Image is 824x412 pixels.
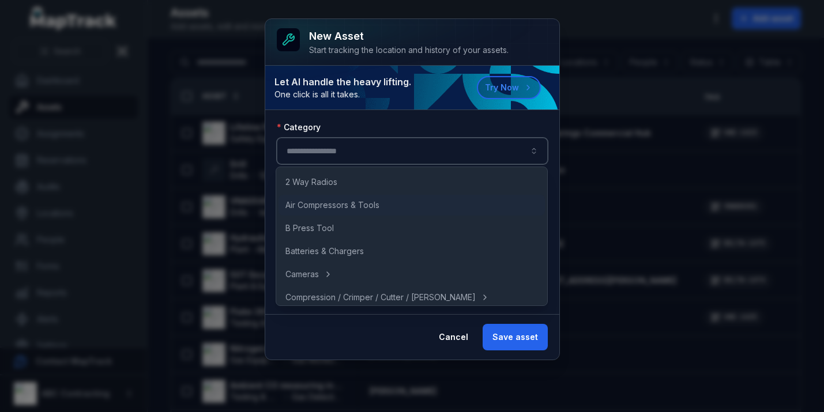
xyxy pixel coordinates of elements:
span: Air Compressors & Tools [285,199,379,211]
span: B Press Tool [285,222,334,234]
h3: New asset [309,28,509,44]
span: One click is all it takes. [274,89,411,100]
span: Cameras [285,269,319,280]
button: Save asset [483,324,548,350]
button: Cancel [429,324,478,350]
span: 2 Way Radios [285,176,337,188]
button: Try Now [477,76,541,99]
span: Compression / Crimper / Cutter / [PERSON_NAME] [285,292,476,303]
strong: Let AI handle the heavy lifting. [274,75,411,89]
div: Start tracking the location and history of your assets. [309,44,509,56]
label: Category [277,122,321,133]
span: Batteries & Chargers [285,245,364,257]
